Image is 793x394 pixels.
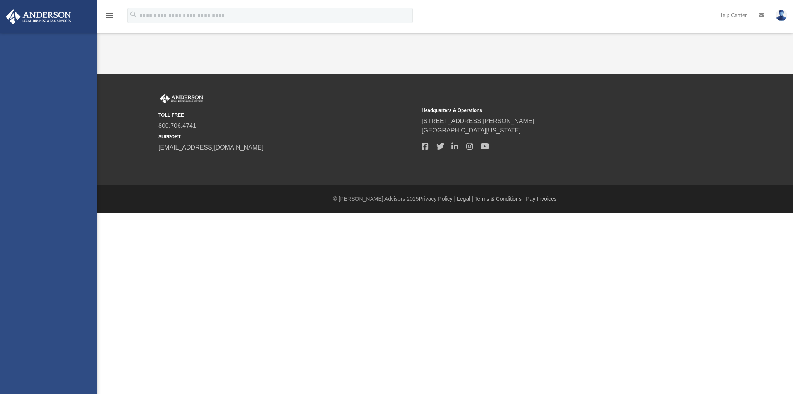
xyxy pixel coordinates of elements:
a: [EMAIL_ADDRESS][DOMAIN_NAME] [158,144,263,151]
small: Headquarters & Operations [422,107,680,114]
a: Legal | [457,196,473,202]
img: User Pic [776,10,787,21]
i: search [129,10,138,19]
i: menu [105,11,114,20]
div: © [PERSON_NAME] Advisors 2025 [97,195,793,203]
a: Pay Invoices [526,196,556,202]
a: 800.706.4741 [158,122,196,129]
a: Privacy Policy | [419,196,456,202]
a: menu [105,15,114,20]
small: SUPPORT [158,133,416,140]
img: Anderson Advisors Platinum Portal [158,94,205,104]
a: [STREET_ADDRESS][PERSON_NAME] [422,118,534,124]
a: Terms & Conditions | [475,196,525,202]
a: [GEOGRAPHIC_DATA][US_STATE] [422,127,521,134]
img: Anderson Advisors Platinum Portal [3,9,74,24]
small: TOLL FREE [158,112,416,119]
